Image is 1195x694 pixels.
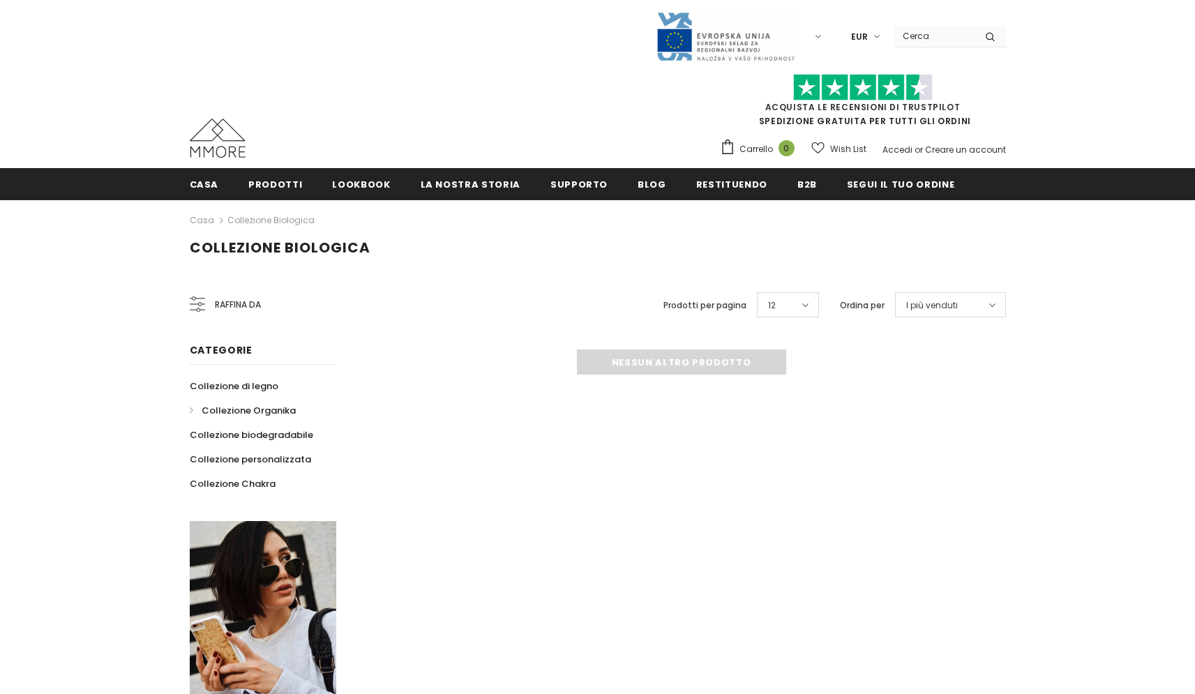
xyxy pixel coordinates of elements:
span: Collezione biologica [190,238,370,257]
img: Casi MMORE [190,119,246,158]
span: I più venduti [906,299,958,312]
a: Blog [638,168,666,199]
span: EUR [851,30,868,44]
span: supporto [550,178,608,191]
a: Collezione personalizzata [190,447,311,472]
label: Prodotti per pagina [663,299,746,312]
span: 0 [779,140,795,156]
a: Restituendo [696,168,767,199]
span: Categorie [190,343,253,357]
span: La nostra storia [421,178,520,191]
a: Casa [190,212,214,229]
span: Collezione biodegradabile [190,428,313,442]
span: or [915,144,923,156]
a: Collezione biologica [227,214,315,226]
a: La nostra storia [421,168,520,199]
span: Collezione Organika [202,404,296,417]
span: 12 [768,299,776,312]
a: Collezione biodegradabile [190,423,313,447]
span: Prodotti [248,178,302,191]
a: Segui il tuo ordine [847,168,954,199]
a: Lookbook [332,168,390,199]
a: Javni Razpis [656,30,795,42]
span: Carrello [739,142,773,156]
a: Acquista le recensioni di TrustPilot [765,101,961,113]
span: Lookbook [332,178,390,191]
a: Collezione Organika [190,398,296,423]
a: Carrello 0 [720,139,802,160]
a: Collezione Chakra [190,472,276,496]
input: Search Site [894,26,975,46]
a: Prodotti [248,168,302,199]
img: Fidati di Pilot Stars [793,74,933,101]
a: supporto [550,168,608,199]
a: Collezione di legno [190,374,278,398]
a: Creare un account [925,144,1006,156]
a: Casa [190,168,219,199]
span: Raffina da [215,297,261,312]
span: Collezione Chakra [190,477,276,490]
span: Segui il tuo ordine [847,178,954,191]
span: Wish List [830,142,866,156]
span: Blog [638,178,666,191]
span: Collezione personalizzata [190,453,311,466]
span: Casa [190,178,219,191]
img: Javni Razpis [656,11,795,62]
label: Ordina per [840,299,885,312]
a: B2B [797,168,817,199]
span: B2B [797,178,817,191]
span: Restituendo [696,178,767,191]
a: Accedi [882,144,912,156]
span: Collezione di legno [190,379,278,393]
span: SPEDIZIONE GRATUITA PER TUTTI GLI ORDINI [720,80,1006,127]
a: Wish List [811,137,866,161]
